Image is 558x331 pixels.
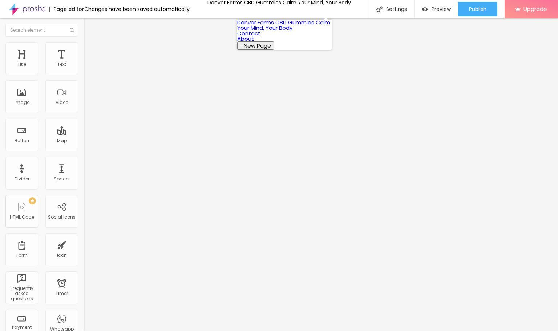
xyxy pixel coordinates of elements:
[15,100,29,105] div: Image
[48,215,76,220] div: Social Icons
[84,7,190,12] div: Changes have been saved automatically
[57,253,67,258] div: Icon
[16,253,28,258] div: Form
[57,62,66,67] div: Text
[422,6,428,12] img: view-1.svg
[70,28,74,32] img: Icone
[458,2,497,16] button: Publish
[84,18,558,331] iframe: Editor
[469,6,486,12] span: Publish
[49,7,84,12] div: Page editor
[15,138,29,143] div: Button
[237,19,330,32] a: Denver Farms CBD Gummies Calm Your Mind, Your Body
[5,24,78,37] input: Search element
[237,41,274,50] button: New Page
[523,6,547,12] span: Upgrade
[415,2,458,16] button: Preview
[10,215,34,220] div: HTML Code
[15,176,29,182] div: Divider
[56,291,68,296] div: Timer
[237,29,260,37] a: Contact
[432,6,451,12] span: Preview
[237,35,254,43] a: About
[56,100,68,105] div: Video
[376,6,383,12] img: Icone
[54,176,70,182] div: Spacer
[17,62,26,67] div: Title
[244,42,271,49] span: New Page
[57,138,67,143] div: Map
[7,286,36,302] div: Frequently asked questions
